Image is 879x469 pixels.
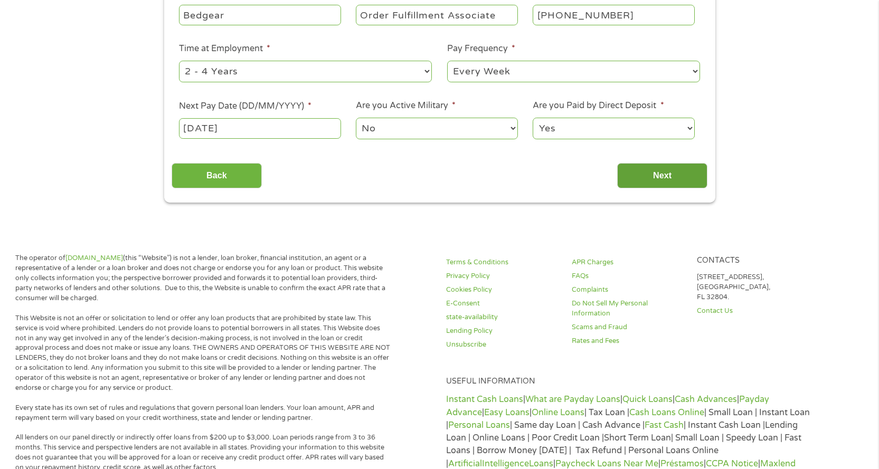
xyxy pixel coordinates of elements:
a: Online Loans [532,407,584,418]
a: Loans [529,458,553,469]
a: Quick Loans [622,394,673,405]
p: Every state has its own set of rules and regulations that govern personal loan lenders. Your loan... [15,403,392,423]
label: Pay Frequency [447,43,515,54]
a: Lending Policy [446,326,559,336]
a: Artificial [448,458,482,469]
a: [DOMAIN_NAME] [65,254,123,262]
a: Instant Cash Loans [446,394,523,405]
p: [STREET_ADDRESS], [GEOGRAPHIC_DATA], FL 32804. [697,272,810,302]
input: (231) 754-4010 [533,5,694,25]
a: Intelligence [482,458,529,469]
a: CCPA Notice [706,458,758,469]
p: This Website is not an offer or solicitation to lend or offer any loan products that are prohibit... [15,313,392,393]
a: Préstamos [660,458,704,469]
input: Walmart [179,5,341,25]
a: Paycheck Loans Near Me [555,458,658,469]
a: state-availability [446,312,559,322]
a: Terms & Conditions [446,257,559,267]
a: Rates and Fees [572,336,685,346]
h4: Contacts [697,256,810,266]
a: Do Not Sell My Personal Information [572,299,685,319]
input: Back [172,163,262,189]
a: Cookies Policy [446,285,559,295]
label: Are you Paid by Direct Deposit [533,100,664,111]
input: Cashier [356,5,517,25]
a: E-Consent [446,299,559,309]
a: Fast Cash [645,420,684,430]
a: APR Charges [572,257,685,267]
a: Cash Advances [675,394,737,405]
label: Are you Active Military [356,100,456,111]
a: Scams and Fraud [572,322,685,332]
h4: Useful Information [446,377,810,387]
label: Next Pay Date (DD/MM/YYYY) [179,101,311,112]
label: Time at Employment [179,43,270,54]
a: Contact Us [697,306,810,316]
a: Personal Loans [448,420,510,430]
a: Complaints [572,285,685,295]
a: FAQs [572,271,685,281]
a: Payday Advance [446,394,769,417]
input: Use the arrow keys to pick a date [179,118,341,138]
input: Next [617,163,707,189]
a: Easy Loans [484,407,530,418]
a: What are Payday Loans [525,394,620,405]
a: Cash Loans Online [629,407,704,418]
a: Unsubscribe [446,340,559,350]
a: Privacy Policy [446,271,559,281]
p: The operator of (this “Website”) is not a lender, loan broker, financial institution, an agent or... [15,253,392,303]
